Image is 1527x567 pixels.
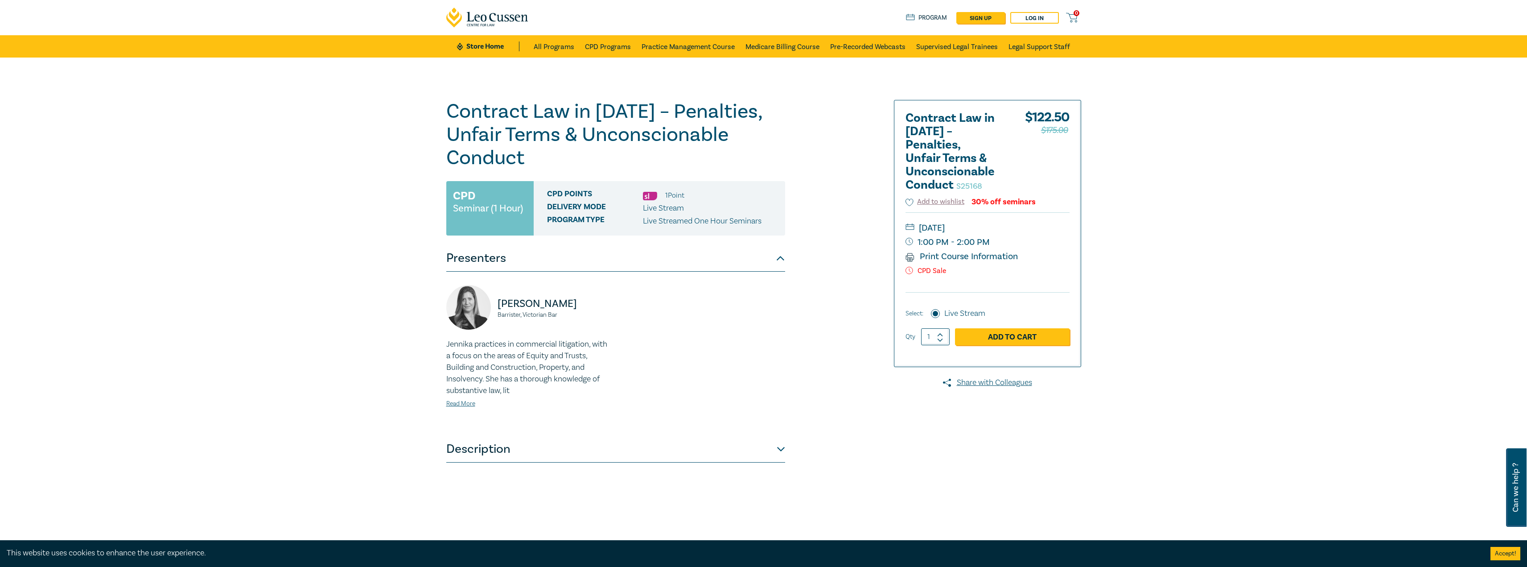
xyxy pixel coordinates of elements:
[1008,35,1070,58] a: Legal Support Staff
[905,251,1018,262] a: Print Course Information
[643,192,657,200] img: Substantive Law
[1041,123,1068,137] span: $175.00
[457,41,519,51] a: Store Home
[906,13,947,23] a: Program
[642,35,735,58] a: Practice Management Course
[905,112,1004,192] h2: Contract Law in [DATE] – Penalties, Unfair Terms & Unconscionable Conduct
[956,181,982,191] small: S25168
[905,267,1070,275] p: CPD Sale
[547,215,643,227] span: Program type
[547,190,643,201] span: CPD Points
[830,35,905,58] a: Pre-Recorded Webcasts
[446,245,785,272] button: Presenters
[944,308,985,319] label: Live Stream
[745,35,819,58] a: Medicare Billing Course
[1490,547,1520,560] button: Accept cookies
[1010,12,1059,24] a: Log in
[498,297,610,311] p: [PERSON_NAME]
[453,204,523,213] small: Seminar (1 Hour)
[1025,112,1070,196] div: $ 122.50
[547,203,643,214] span: Delivery Mode
[534,35,574,58] a: All Programs
[446,339,610,397] p: Jennika practices in commercial litigation, with a focus on the areas of Equity and Trusts, Build...
[971,198,1036,206] div: 30% off seminars
[453,188,475,204] h3: CPD
[446,436,785,463] button: Description
[446,100,785,170] h1: Contract Law in [DATE] – Penalties, Unfair Terms & Unconscionable Conduct
[905,235,1070,249] small: 1:00 PM - 2:00 PM
[956,12,1005,24] a: sign up
[1511,454,1520,521] span: Can we help ?
[894,377,1081,389] a: Share with Colleagues
[905,309,923,319] span: Select:
[498,312,610,318] small: Barrister, Victorian Bar
[643,203,684,213] span: Live Stream
[446,400,475,408] a: Read More
[905,197,965,207] button: Add to wishlist
[7,547,1477,559] div: This website uses cookies to enhance the user experience.
[905,221,1070,235] small: [DATE]
[1074,10,1079,16] span: 0
[916,35,998,58] a: Supervised Legal Trainees
[921,328,950,345] input: 1
[955,328,1070,345] a: Add to Cart
[665,190,684,201] li: 1 Point
[585,35,631,58] a: CPD Programs
[905,332,915,342] label: Qty
[643,215,761,227] p: Live Streamed One Hour Seminars
[446,285,491,330] img: https://s3.ap-southeast-2.amazonaws.com/leo-cussen-store-production-content/Contacts/Jennika%20An...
